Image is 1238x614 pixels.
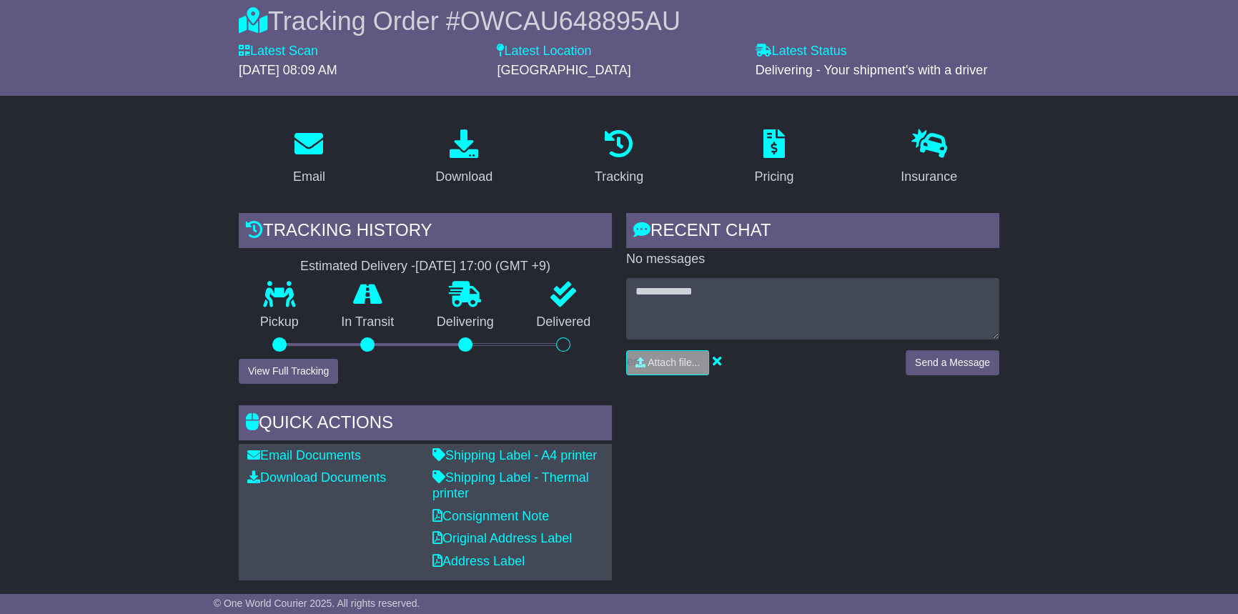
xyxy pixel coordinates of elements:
[426,124,502,192] a: Download
[595,167,643,187] div: Tracking
[745,124,803,192] a: Pricing
[515,315,613,330] p: Delivered
[284,124,335,192] a: Email
[906,350,999,375] button: Send a Message
[415,315,515,330] p: Delivering
[756,44,847,59] label: Latest Status
[239,44,318,59] label: Latest Scan
[247,470,386,485] a: Download Documents
[293,167,325,187] div: Email
[432,448,597,462] a: Shipping Label - A4 printer
[891,124,966,192] a: Insurance
[214,598,420,609] span: © One World Courier 2025. All rights reserved.
[239,6,999,36] div: Tracking Order #
[626,252,999,267] p: No messages
[754,167,793,187] div: Pricing
[432,470,589,500] a: Shipping Label - Thermal printer
[320,315,416,330] p: In Transit
[239,315,320,330] p: Pickup
[901,167,957,187] div: Insurance
[432,509,549,523] a: Consignment Note
[239,63,337,77] span: [DATE] 08:09 AM
[626,213,999,252] div: RECENT CHAT
[585,124,653,192] a: Tracking
[239,259,612,274] div: Estimated Delivery -
[432,531,572,545] a: Original Address Label
[497,63,630,77] span: [GEOGRAPHIC_DATA]
[239,213,612,252] div: Tracking history
[497,44,591,59] label: Latest Location
[432,554,525,568] a: Address Label
[247,448,361,462] a: Email Documents
[756,63,988,77] span: Delivering - Your shipment's with a driver
[239,359,338,384] button: View Full Tracking
[460,6,680,36] span: OWCAU648895AU
[239,405,612,444] div: Quick Actions
[435,167,492,187] div: Download
[415,259,550,274] div: [DATE] 17:00 (GMT +9)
